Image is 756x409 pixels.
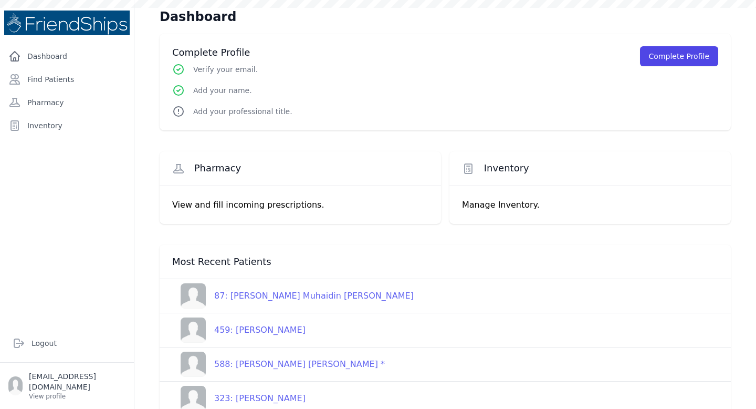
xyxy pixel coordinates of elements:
li: Add your professional title. [172,105,292,118]
p: View and fill incoming prescriptions. [172,199,428,211]
span: Pharmacy [194,162,241,175]
img: Medical Missions EMR [4,11,130,35]
div: 588: [PERSON_NAME] [PERSON_NAME] * [206,358,385,371]
a: Dashboard [4,46,130,67]
a: 459: [PERSON_NAME] [172,318,306,343]
span: Most Recent Patients [172,255,271,268]
button: Complete Profile [640,46,718,66]
a: 588: [PERSON_NAME] [PERSON_NAME] * [172,352,385,377]
h3: Complete Profile [172,46,292,59]
li: Add your name. [172,84,292,97]
span: Inventory [484,162,529,175]
a: Logout [8,333,125,354]
div: 87: [PERSON_NAME] Muhaidin [PERSON_NAME] [206,290,414,302]
img: person-242608b1a05df3501eefc295dc1bc67a.jpg [181,352,206,377]
div: 323: [PERSON_NAME] [206,392,306,405]
a: Pharmacy View and fill incoming prescriptions. [160,151,441,224]
p: View profile [29,392,125,401]
h1: Dashboard [160,8,236,25]
a: 87: [PERSON_NAME] Muhaidin [PERSON_NAME] [172,283,414,309]
img: person-242608b1a05df3501eefc295dc1bc67a.jpg [181,283,206,309]
li: Verify your email. [172,63,292,76]
p: [EMAIL_ADDRESS][DOMAIN_NAME] [29,371,125,392]
p: Manage Inventory. [462,199,718,211]
div: 459: [PERSON_NAME] [206,324,306,336]
a: Find Patients [4,69,130,90]
img: person-242608b1a05df3501eefc295dc1bc67a.jpg [181,318,206,343]
a: Inventory Manage Inventory. [449,151,731,224]
a: Pharmacy [4,92,130,113]
a: [EMAIL_ADDRESS][DOMAIN_NAME] View profile [8,371,125,401]
a: Inventory [4,115,130,136]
